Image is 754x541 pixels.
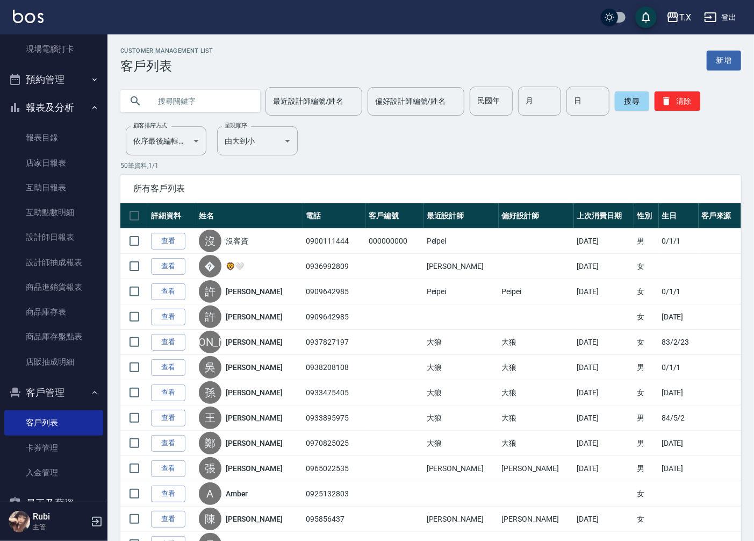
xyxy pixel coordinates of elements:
a: 查看 [151,283,185,300]
a: [PERSON_NAME] [226,514,283,524]
a: 卡券管理 [4,436,103,460]
td: 大狼 [424,405,499,431]
a: Amber [226,488,248,499]
th: 客戶來源 [699,203,741,229]
td: 0933475405 [303,380,366,405]
td: 0909642985 [303,279,366,304]
td: 0938208108 [303,355,366,380]
a: 報表目錄 [4,125,103,150]
td: 男 [634,229,658,254]
td: 000000000 [366,229,423,254]
td: [DATE] [574,254,634,279]
div: 孫 [199,381,221,404]
td: 大狼 [499,330,574,355]
td: 0933895975 [303,405,366,431]
td: [DATE] [659,431,699,456]
td: 83/2/23 [659,330,699,355]
a: 查看 [151,410,185,426]
td: 大狼 [424,330,499,355]
div: [PERSON_NAME] [199,331,221,353]
div: 依序最後編輯時間 [126,126,206,155]
img: Person [9,511,30,532]
a: 沒客資 [226,236,248,246]
td: 大狼 [424,380,499,405]
a: 設計師抽成報表 [4,250,103,275]
td: Peipei [424,229,499,254]
div: 王 [199,407,221,429]
p: 主管 [33,522,88,532]
td: [DATE] [574,355,634,380]
td: [DATE] [574,380,634,405]
h5: Rubi [33,511,88,522]
td: 女 [634,330,658,355]
div: 許 [199,305,221,328]
td: 0/1/1 [659,355,699,380]
td: [DATE] [574,279,634,304]
td: 大狼 [424,355,499,380]
a: [PERSON_NAME] [226,463,283,474]
td: 大狼 [499,355,574,380]
a: 店家日報表 [4,151,103,175]
a: 查看 [151,334,185,351]
td: 0900111444 [303,229,366,254]
div: 沒 [199,230,221,252]
div: � [199,255,221,277]
div: 鄭 [199,432,221,454]
a: 商品進銷貨報表 [4,275,103,300]
input: 搜尋關鍵字 [150,87,252,116]
td: [PERSON_NAME] [499,456,574,481]
td: 大狼 [499,431,574,456]
td: [PERSON_NAME] [424,507,499,532]
td: 0/1/1 [659,229,699,254]
a: 查看 [151,511,185,528]
td: 女 [634,507,658,532]
button: 報表及分析 [4,94,103,122]
th: 性別 [634,203,658,229]
th: 偏好設計師 [499,203,574,229]
td: 大狼 [424,431,499,456]
a: 新增 [707,51,741,70]
div: 由大到小 [217,126,298,155]
td: Peipei [499,279,574,304]
td: [DATE] [659,380,699,405]
td: 0936992809 [303,254,366,279]
p: 50 筆資料, 1 / 1 [120,161,741,170]
td: [DATE] [659,304,699,330]
a: 入金管理 [4,460,103,485]
a: [PERSON_NAME] [226,311,283,322]
a: [PERSON_NAME] [226,387,283,398]
td: [DATE] [574,330,634,355]
td: Peipei [424,279,499,304]
th: 最近設計師 [424,203,499,229]
td: 095856437 [303,507,366,532]
label: 呈現順序 [225,122,247,130]
td: 0909642985 [303,304,366,330]
div: T.X [679,11,691,24]
th: 電話 [303,203,366,229]
img: Logo [13,10,44,23]
td: 男 [634,405,658,431]
div: A [199,482,221,505]
td: 84/5/2 [659,405,699,431]
th: 上次消費日期 [574,203,634,229]
td: [PERSON_NAME] [499,507,574,532]
a: 商品庫存表 [4,300,103,324]
a: 🦁️🤍 [226,261,244,272]
a: 查看 [151,385,185,401]
td: 女 [634,481,658,507]
a: [PERSON_NAME] [226,438,283,449]
td: [DATE] [574,229,634,254]
td: 女 [634,304,658,330]
th: 生日 [659,203,699,229]
a: 查看 [151,309,185,325]
td: 女 [634,254,658,279]
a: 查看 [151,359,185,376]
td: 男 [634,456,658,481]
td: 0925132803 [303,481,366,507]
td: 0970825025 [303,431,366,456]
td: 大狼 [499,405,574,431]
button: T.X [662,6,695,29]
a: 店販抽成明細 [4,350,103,374]
a: 查看 [151,460,185,477]
label: 顧客排序方式 [133,122,167,130]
